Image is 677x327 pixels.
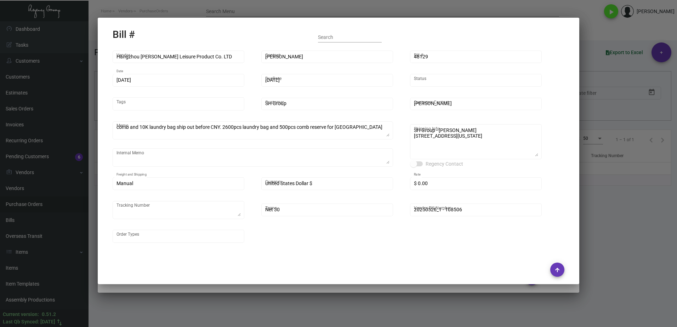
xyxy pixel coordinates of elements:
div: 0.51.2 [42,311,56,318]
div: Current version: [3,311,39,318]
div: Last Qb Synced: [DATE] [3,318,55,326]
span: Regency Contact [426,160,463,168]
span: Manual [116,180,133,186]
h2: Bill # [113,29,135,41]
